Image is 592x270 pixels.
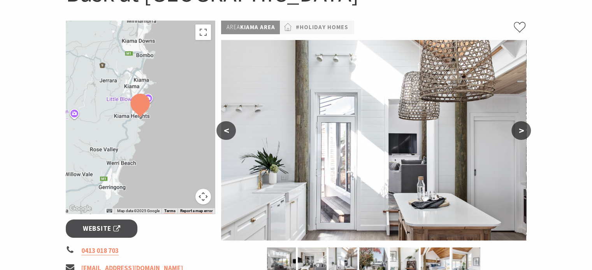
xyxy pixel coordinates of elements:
[68,204,93,214] a: Open this area in Google Maps (opens a new window)
[511,121,531,140] button: >
[81,246,119,255] a: 0413 018 703
[117,209,159,213] span: Map data ©2025 Google
[195,24,211,40] button: Toggle fullscreen view
[221,21,280,34] p: Kiama Area
[66,219,138,238] a: Website
[83,223,120,234] span: Website
[295,23,348,32] a: #Holiday Homes
[195,189,211,204] button: Map camera controls
[68,204,93,214] img: Google
[180,209,213,213] a: Report a map error
[164,209,175,213] a: Terms (opens in new tab)
[226,23,240,31] span: Area
[216,121,236,140] button: <
[107,208,112,214] button: Keyboard shortcuts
